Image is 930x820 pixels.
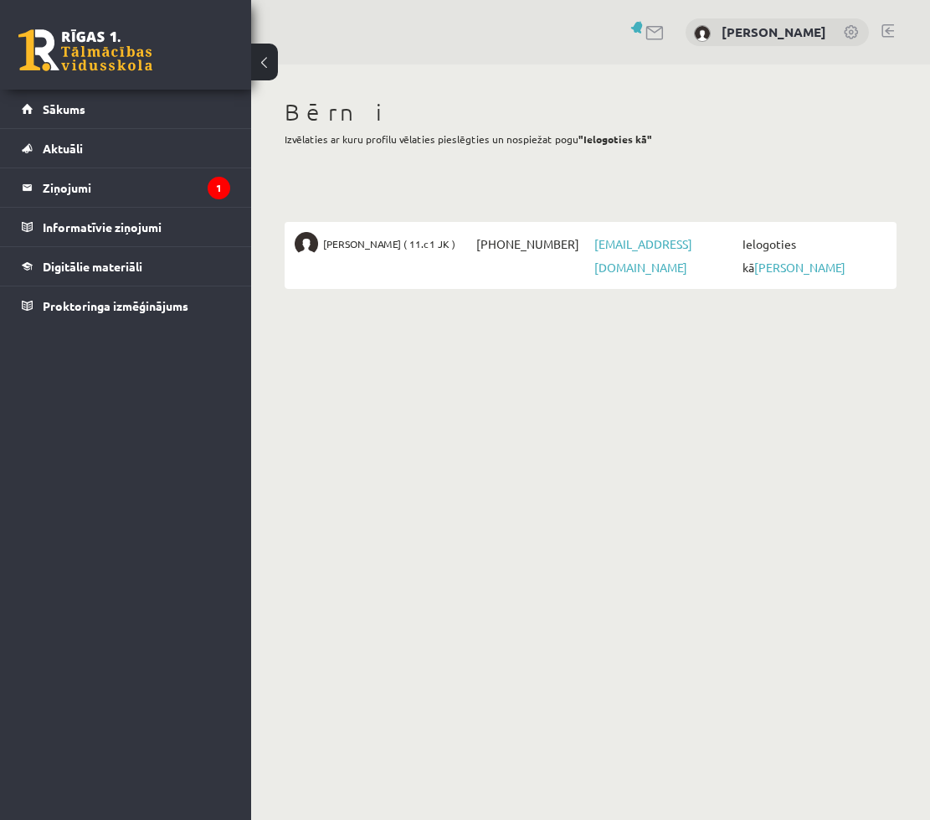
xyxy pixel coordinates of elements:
[22,168,230,207] a: Ziņojumi1
[594,236,692,275] a: [EMAIL_ADDRESS][DOMAIN_NAME]
[43,298,188,313] span: Proktoringa izmēģinājums
[295,232,318,255] img: Filips Gaičs
[285,132,897,147] p: Izvēlaties ar kuru profilu vēlaties pieslēgties un nospiežat pogu
[694,25,711,42] img: Marija Gaiča
[754,260,845,275] a: [PERSON_NAME]
[22,286,230,325] a: Proktoringa izmēģinājums
[22,90,230,128] a: Sākums
[43,259,142,274] span: Digitālie materiāli
[208,177,230,199] i: 1
[323,232,455,255] span: [PERSON_NAME] ( 11.c1 JK )
[285,98,897,126] h1: Bērni
[472,232,590,255] span: [PHONE_NUMBER]
[738,232,886,279] span: Ielogoties kā
[22,208,230,246] a: Informatīvie ziņojumi
[43,101,85,116] span: Sākums
[722,23,826,40] a: [PERSON_NAME]
[22,129,230,168] a: Aktuāli
[18,29,152,71] a: Rīgas 1. Tālmācības vidusskola
[43,168,230,207] legend: Ziņojumi
[43,141,83,156] span: Aktuāli
[43,208,230,246] legend: Informatīvie ziņojumi
[22,247,230,286] a: Digitālie materiāli
[578,132,652,146] b: "Ielogoties kā"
